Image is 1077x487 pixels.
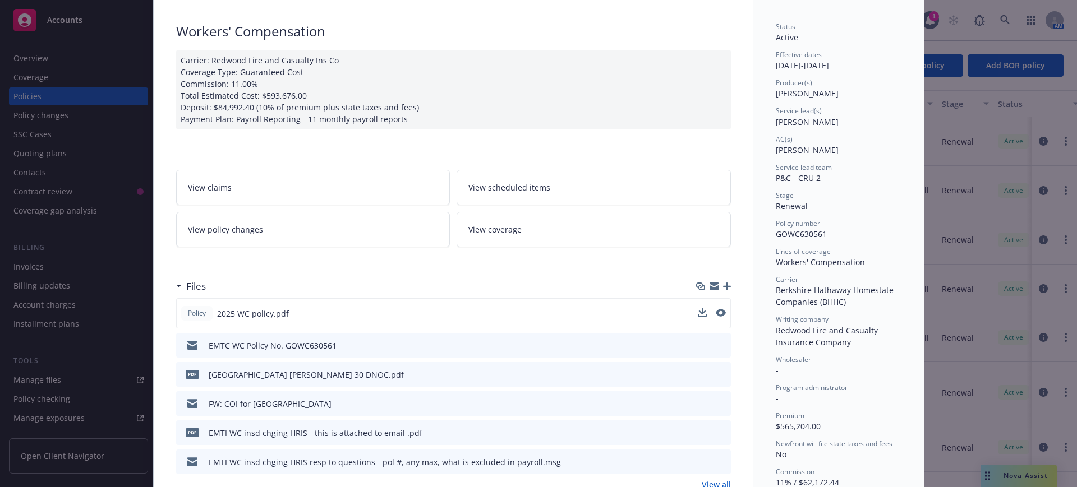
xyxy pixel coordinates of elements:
[776,449,786,460] span: No
[776,145,839,155] span: [PERSON_NAME]
[776,117,839,127] span: [PERSON_NAME]
[776,201,808,211] span: Renewal
[776,383,848,392] span: Program administrator
[698,308,707,319] button: download file
[186,428,199,437] span: pdf
[186,370,199,378] span: pdf
[776,411,804,420] span: Premium
[776,467,814,476] span: Commission
[716,398,726,410] button: preview file
[468,224,522,235] span: View coverage
[698,369,707,381] button: download file
[176,279,206,294] div: Files
[776,365,779,375] span: -
[776,285,896,307] span: Berkshire Hathaway Homestate Companies (BHHC)
[209,340,337,351] div: EMTC WC Policy No. GOWC630561
[716,456,726,468] button: preview file
[186,308,208,318] span: Policy
[698,398,707,410] button: download file
[698,308,707,317] button: download file
[776,50,901,71] div: [DATE] - [DATE]
[217,308,289,319] span: 2025 WC policy.pdf
[716,308,726,319] button: preview file
[776,134,793,144] span: AC(s)
[188,224,263,235] span: View policy changes
[716,309,726,317] button: preview file
[176,22,731,41] div: Workers' Compensation
[209,398,332,410] div: FW: COI for [GEOGRAPHIC_DATA]
[176,212,450,247] a: View policy changes
[776,219,820,228] span: Policy number
[776,325,880,347] span: Redwood Fire and Casualty Insurance Company
[776,275,798,284] span: Carrier
[776,247,831,256] span: Lines of coverage
[698,456,707,468] button: download file
[776,106,822,115] span: Service lead(s)
[468,182,550,193] span: View scheduled items
[209,369,404,381] div: [GEOGRAPHIC_DATA] [PERSON_NAME] 30 DNOC.pdf
[698,427,707,439] button: download file
[776,229,827,239] span: GOWC630561
[776,163,832,172] span: Service lead team
[716,340,726,351] button: preview file
[776,256,901,268] div: Workers' Compensation
[776,393,779,403] span: -
[457,212,731,247] a: View coverage
[186,279,206,294] h3: Files
[776,50,822,59] span: Effective dates
[698,340,707,351] button: download file
[457,170,731,205] a: View scheduled items
[209,456,561,468] div: EMTI WC insd chging HRIS resp to questions - pol #, any max, what is excluded in payroll.msg
[209,427,422,439] div: EMTI WC insd chging HRIS - this is attached to email .pdf
[776,22,795,31] span: Status
[776,191,794,200] span: Stage
[776,88,839,99] span: [PERSON_NAME]
[716,427,726,439] button: preview file
[716,369,726,381] button: preview file
[776,32,798,43] span: Active
[776,173,821,183] span: P&C - CRU 2
[176,50,731,129] div: Carrier: Redwood Fire and Casualty Ins Co Coverage Type: Guaranteed Cost Commission: 11.00% Total...
[776,421,821,432] span: $565,204.00
[176,170,450,205] a: View claims
[776,355,811,364] span: Wholesaler
[188,182,232,193] span: View claims
[776,314,829,324] span: Writing company
[776,78,812,87] span: Producer(s)
[776,439,892,448] span: Newfront will file state taxes and fees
